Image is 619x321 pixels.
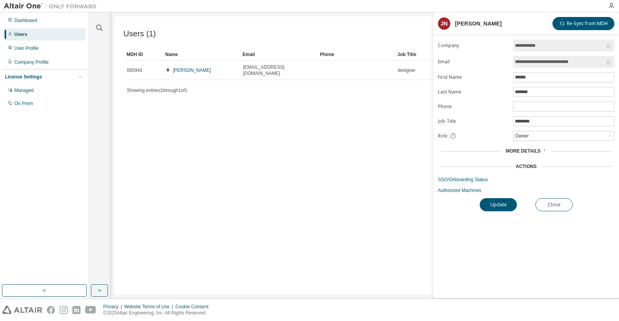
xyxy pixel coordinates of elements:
[398,67,416,73] span: designer
[243,48,314,61] div: Email
[243,64,313,76] span: [EMAIL_ADDRESS][DOMAIN_NAME]
[514,132,530,140] div: Owner
[127,67,142,73] span: 685943
[438,133,448,139] span: Role
[175,304,213,310] div: Cookie Consent
[438,118,508,124] label: Job Title
[438,89,508,95] label: Last Name
[14,59,49,65] div: Company Profile
[438,177,614,183] a: SSO/Onboarding Status
[85,306,96,314] img: youtube.svg
[513,131,614,141] div: Owner
[127,48,159,61] div: MDH ID
[5,74,42,80] div: License Settings
[4,2,101,10] img: Altair One
[438,104,508,110] label: Phone
[14,31,27,37] div: Users
[14,17,37,24] div: Dashboard
[2,306,42,314] img: altair_logo.svg
[124,304,175,310] div: Website Terms of Use
[60,306,68,314] img: instagram.svg
[438,74,508,80] label: First Name
[72,306,80,314] img: linkedin.svg
[14,45,39,51] div: User Profile
[123,29,156,38] span: Users (1)
[14,100,33,107] div: On Prem
[535,198,573,211] button: Close
[438,187,614,194] a: Authorized Machines
[127,88,187,93] span: Showing entries 1 through 1 of 1
[397,48,469,61] div: Job Title
[552,17,614,30] button: Re-Sync from MDH
[438,59,508,65] label: Email
[103,304,124,310] div: Privacy
[173,68,211,73] a: [PERSON_NAME]
[14,87,34,93] div: Managed
[438,42,508,49] label: Company
[438,17,450,30] div: JN
[165,48,236,61] div: Name
[103,310,213,316] p: © 2025 Altair Engineering, Inc. All Rights Reserved.
[320,48,391,61] div: Phone
[480,198,517,211] button: Update
[47,306,55,314] img: facebook.svg
[516,163,537,170] div: Actions
[506,148,540,154] span: More Details
[455,20,502,27] div: [PERSON_NAME]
